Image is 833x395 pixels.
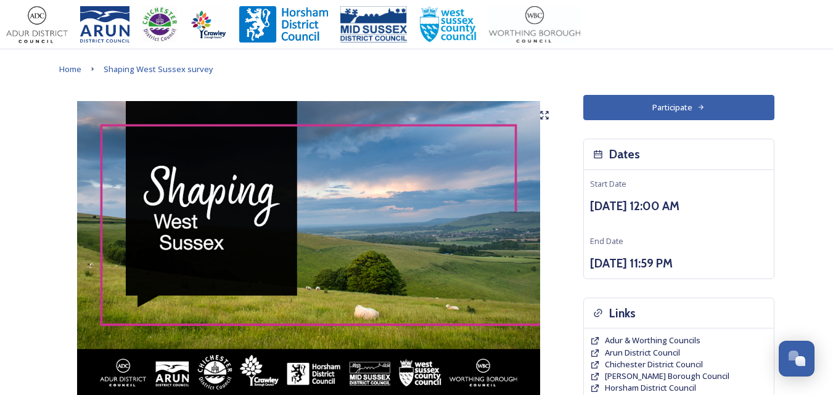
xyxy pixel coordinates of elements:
[605,335,700,346] a: Adur & Worthing Councils
[609,304,636,322] h3: Links
[605,370,729,381] span: [PERSON_NAME] Borough Council
[590,255,768,272] h3: [DATE] 11:59 PM
[590,178,626,189] span: Start Date
[779,341,815,377] button: Open Chat
[583,95,774,120] button: Participate
[104,62,213,76] a: Shaping West Sussex survey
[142,6,178,43] img: CDC%20Logo%20-%20you%20may%20have%20a%20better%20version.jpg
[590,235,623,246] span: End Date
[605,382,696,393] span: Horsham District Council
[419,6,477,43] img: WSCCPos-Spot-25mm.jpg
[590,197,768,215] h3: [DATE] 12:00 AM
[80,6,129,43] img: Arun%20District%20Council%20logo%20blue%20CMYK.jpg
[605,347,680,358] span: Arun District Council
[605,370,729,382] a: [PERSON_NAME] Borough Council
[340,6,407,43] img: 150ppimsdc%20logo%20blue.png
[239,6,328,43] img: Horsham%20DC%20Logo.jpg
[605,359,703,370] a: Chichester District Council
[605,347,680,359] a: Arun District Council
[59,63,81,75] span: Home
[609,145,640,163] h3: Dates
[190,6,227,43] img: Crawley%20BC%20logo.jpg
[6,6,68,43] img: Adur%20logo%20%281%29.jpeg
[104,63,213,75] span: Shaping West Sussex survey
[489,6,580,43] img: Worthing_Adur%20%281%29.jpg
[605,382,696,394] a: Horsham District Council
[59,62,81,76] a: Home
